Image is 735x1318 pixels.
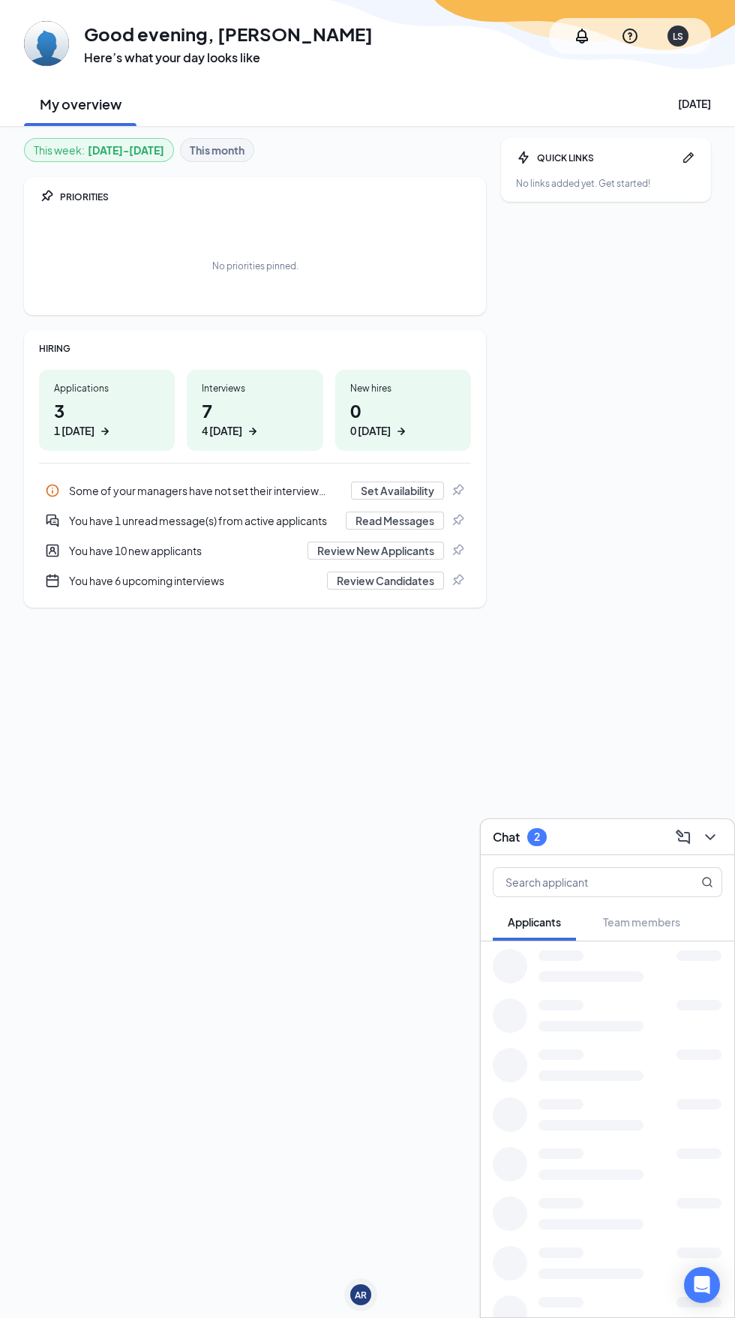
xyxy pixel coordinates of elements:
h1: 0 [350,398,456,439]
svg: Pen [681,150,696,165]
a: DoubleChatActiveYou have 1 unread message(s) from active applicantsRead MessagesPin [39,506,471,536]
svg: ChevronDown [701,828,719,846]
b: This month [190,142,244,158]
svg: CalendarNew [45,573,60,588]
a: Interviews74 [DATE]ArrowRight [187,370,322,451]
div: No links added yet. Get started! [516,177,696,190]
div: 0 [DATE] [350,423,391,439]
svg: Info [45,483,60,498]
a: InfoSome of your managers have not set their interview availability yetSet AvailabilityPin [39,476,471,506]
span: Team members [603,915,680,929]
button: ChevronDown [698,825,722,849]
div: LS [673,30,683,43]
svg: ArrowRight [97,424,112,439]
a: CalendarNewYou have 6 upcoming interviewsReview CandidatesPin [39,566,471,596]
div: You have 1 unread message(s) from active applicants [69,513,337,528]
div: Some of your managers have not set their interview availability yet [39,476,471,506]
div: 1 [DATE] [54,423,94,439]
h2: My overview [40,95,121,113]
div: You have 6 upcoming interviews [69,573,318,588]
div: You have 10 new applicants [69,543,298,558]
div: 4 [DATE] [202,423,242,439]
svg: ArrowRight [394,424,409,439]
div: You have 10 new applicants [39,536,471,566]
div: Open Intercom Messenger [684,1267,720,1303]
button: ComposeMessage [671,825,695,849]
div: AR [355,1289,367,1301]
svg: UserEntity [45,543,60,558]
div: 2 [534,830,540,843]
div: HIRING [39,342,471,355]
svg: Pin [450,513,465,528]
div: PRIORITIES [60,191,471,203]
svg: DoubleChatActive [45,513,60,528]
svg: Bolt [516,150,531,165]
input: Search applicant [493,868,671,896]
div: This week : [34,142,164,158]
svg: Pin [39,189,54,204]
a: Applications31 [DATE]ArrowRight [39,370,175,451]
svg: ArrowRight [245,424,260,439]
b: [DATE] - [DATE] [88,142,164,158]
h1: 3 [54,398,160,439]
svg: ComposeMessage [674,828,692,846]
h1: 7 [202,398,307,439]
h3: Chat [493,829,520,845]
svg: QuestionInfo [621,27,639,45]
div: New hires [350,382,456,395]
h1: Good evening, [PERSON_NAME] [84,21,373,47]
div: No priorities pinned. [212,260,298,272]
svg: Notifications [573,27,591,45]
img: Lisa Sanchez [24,21,69,66]
button: Review New Applicants [307,542,444,560]
svg: Pin [450,483,465,498]
div: You have 1 unread message(s) from active applicants [39,506,471,536]
svg: MagnifyingGlass [701,876,713,888]
button: Set Availability [351,482,444,500]
button: Review Candidates [327,572,444,590]
div: You have 6 upcoming interviews [39,566,471,596]
div: Some of your managers have not set their interview availability yet [69,483,342,498]
div: Interviews [202,382,307,395]
a: UserEntityYou have 10 new applicantsReview New ApplicantsPin [39,536,471,566]
svg: Pin [450,543,465,558]
span: Applicants [508,915,561,929]
div: Applications [54,382,160,395]
h3: Here’s what your day looks like [84,50,373,66]
div: [DATE] [678,96,711,111]
button: Read Messages [346,512,444,530]
svg: Pin [450,573,465,588]
div: QUICK LINKS [537,152,675,164]
a: New hires00 [DATE]ArrowRight [335,370,471,451]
